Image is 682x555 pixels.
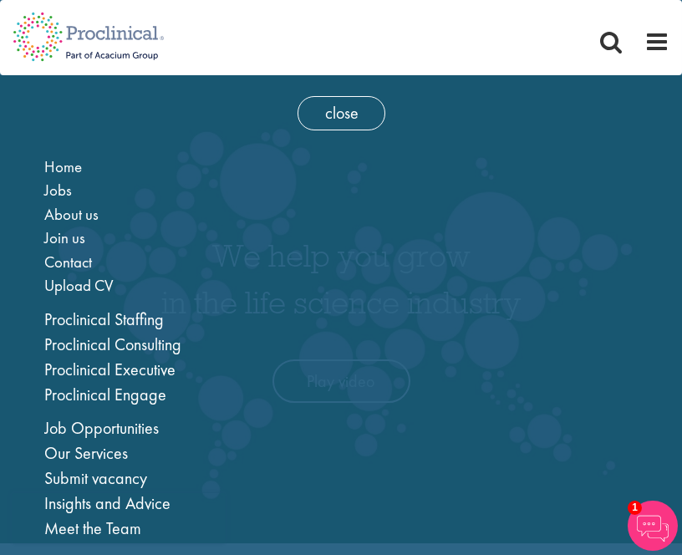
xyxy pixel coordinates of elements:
span: 1 [628,501,642,515]
a: Proclinical Engage [44,384,166,405]
a: Proclinical Staffing [44,308,164,330]
a: Submit vacancy [44,467,147,489]
a: Contact [44,252,92,272]
a: Job Opportunities [44,417,159,439]
a: Join us [44,227,85,248]
a: Home [44,156,82,177]
a: Meet the Team [44,517,141,539]
img: Chatbot [628,501,678,551]
a: About us [44,204,99,225]
a: Jobs [44,180,72,201]
span: close [298,96,385,130]
a: Insights and Advice [44,492,170,514]
a: Proclinical Executive [44,359,176,380]
a: Proclinical Consulting [44,334,181,355]
a: Upload CV [44,275,114,296]
a: Our Services [44,442,128,464]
